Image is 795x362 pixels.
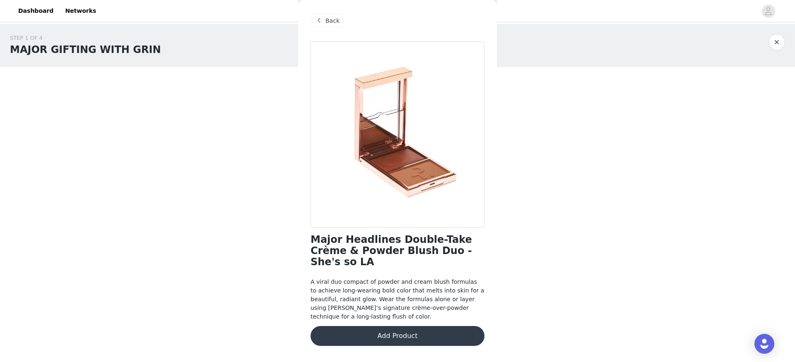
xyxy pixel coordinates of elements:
div: STEP 1 OF 4 [10,34,161,42]
button: Add Product [311,326,484,346]
span: Back [325,17,340,25]
a: Dashboard [13,2,58,20]
span: A viral duo compact of powder and cream blush formulas to achieve long-wearing bold color that me... [311,278,484,320]
div: Open Intercom Messenger [754,334,774,354]
h1: MAJOR GIFTING WITH GRIN [10,42,161,57]
h1: Major Headlines Double-Take Crème & Powder Blush Duo - She's so LA [311,234,484,268]
a: Networks [60,2,101,20]
div: avatar [764,5,772,18]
